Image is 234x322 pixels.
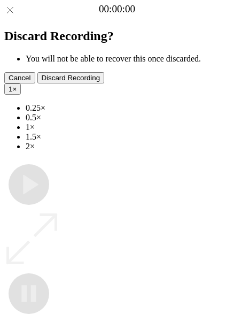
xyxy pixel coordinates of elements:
[4,29,230,43] h2: Discard Recording?
[26,113,230,122] li: 0.5×
[26,122,230,132] li: 1×
[26,132,230,142] li: 1.5×
[37,72,105,83] button: Discard Recording
[9,85,12,93] span: 1
[26,103,230,113] li: 0.25×
[26,54,230,64] li: You will not be able to recover this once discarded.
[4,83,21,95] button: 1×
[99,3,135,15] a: 00:00:00
[4,72,35,83] button: Cancel
[26,142,230,151] li: 2×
